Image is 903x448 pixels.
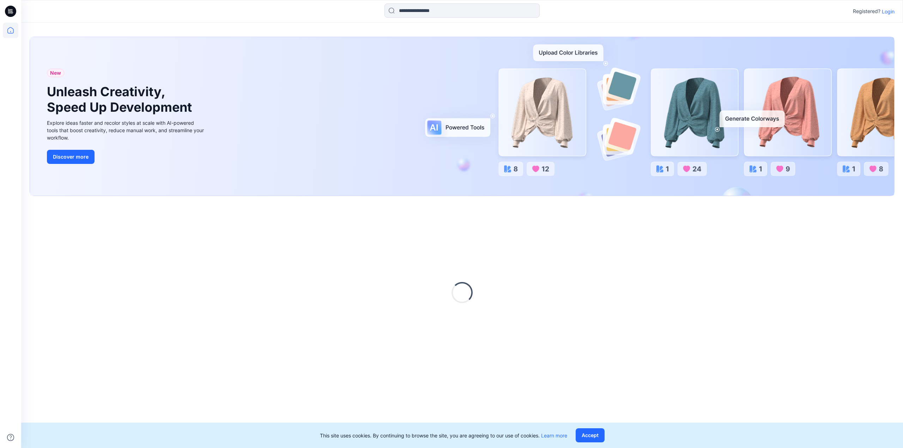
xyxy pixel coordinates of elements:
[576,428,605,442] button: Accept
[47,150,206,164] a: Discover more
[47,84,195,115] h1: Unleash Creativity, Speed Up Development
[541,432,567,438] a: Learn more
[50,69,61,77] span: New
[47,150,95,164] button: Discover more
[853,7,880,16] p: Registered?
[47,119,206,141] div: Explore ideas faster and recolor styles at scale with AI-powered tools that boost creativity, red...
[320,432,567,439] p: This site uses cookies. By continuing to browse the site, you are agreeing to our use of cookies.
[882,8,895,15] p: Login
